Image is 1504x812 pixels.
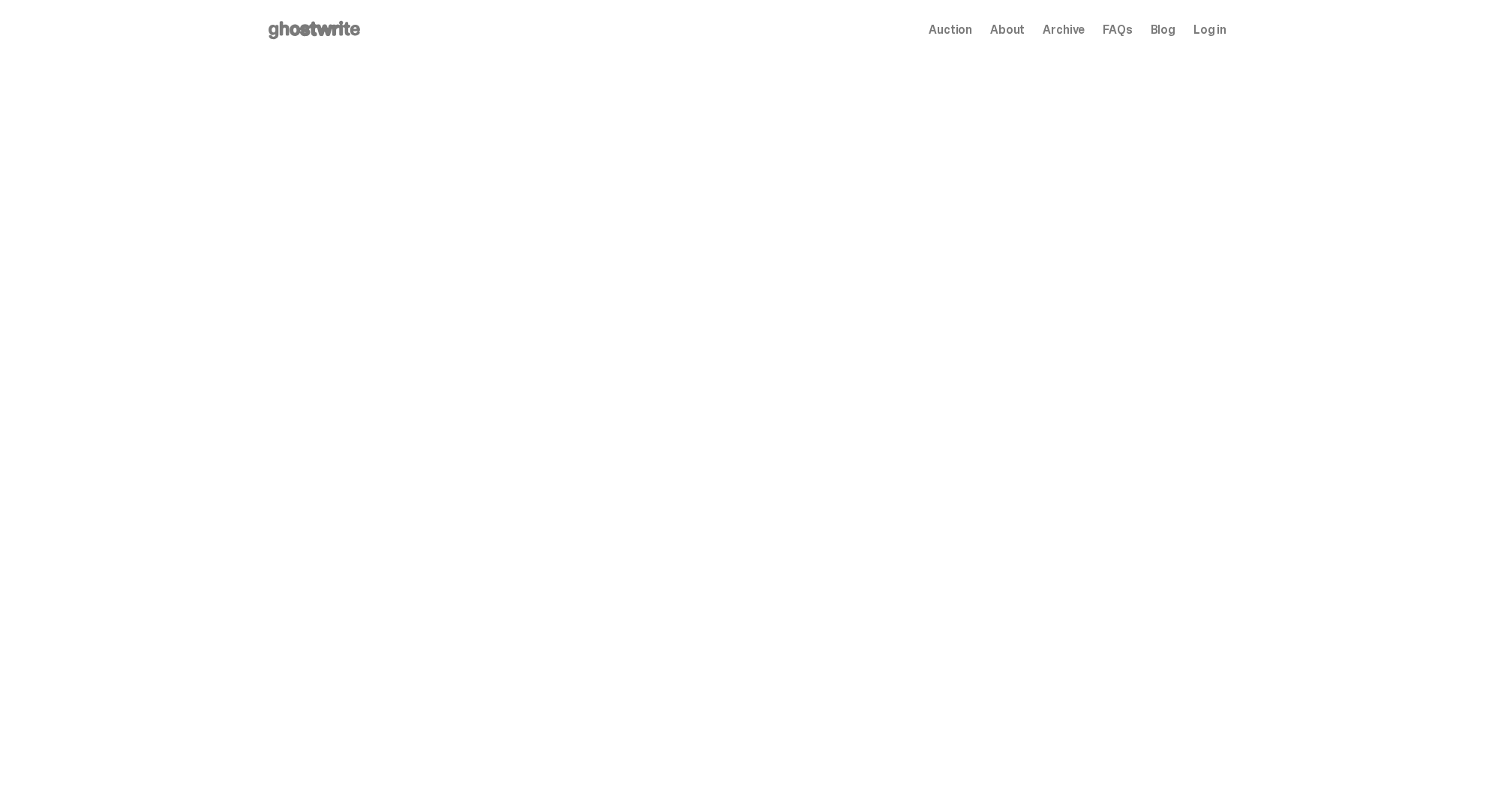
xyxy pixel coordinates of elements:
[990,24,1025,36] a: About
[929,24,972,36] a: Auction
[1151,24,1175,36] a: Blog
[1193,24,1226,36] a: Log in
[1043,24,1085,36] a: Archive
[1103,24,1132,36] a: FAQs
